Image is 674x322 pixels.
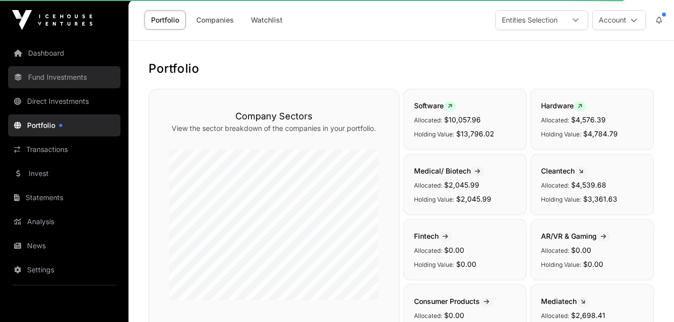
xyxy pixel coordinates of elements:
[8,187,120,209] a: Statements
[541,297,589,305] span: Mediatech
[496,11,564,30] div: Entities Selection
[145,11,186,30] a: Portfolio
[456,260,476,268] span: $0.00
[583,129,618,138] span: $4,784.79
[444,115,481,124] span: $10,057.96
[8,66,120,88] a: Fund Investments
[149,61,654,77] h1: Portfolio
[190,11,240,30] a: Companies
[414,101,456,110] span: Software
[414,297,493,305] span: Consumer Products
[541,261,581,268] span: Holding Value:
[8,42,120,64] a: Dashboard
[414,232,452,240] span: Fintech
[414,312,442,319] span: Allocated:
[541,182,569,189] span: Allocated:
[583,195,617,203] span: $3,361.63
[541,247,569,254] span: Allocated:
[414,182,442,189] span: Allocated:
[444,311,464,319] span: $0.00
[12,10,92,30] img: Icehouse Ventures Logo
[456,195,491,203] span: $2,045.99
[541,116,569,124] span: Allocated:
[8,114,120,136] a: Portfolio
[8,90,120,112] a: Direct Investments
[541,101,586,110] span: Hardware
[414,116,442,124] span: Allocated:
[414,247,442,254] span: Allocated:
[8,163,120,185] a: Invest
[541,232,610,240] span: AR/VR & Gaming
[414,130,454,138] span: Holding Value:
[571,311,605,319] span: $2,698.41
[414,167,484,175] span: Medical/ Biotech
[571,181,606,189] span: $4,539.68
[169,123,379,133] p: View the sector breakdown of the companies in your portfolio.
[592,10,646,30] button: Account
[541,196,581,203] span: Holding Value:
[541,167,587,175] span: Cleantech
[414,261,454,268] span: Holding Value:
[8,259,120,281] a: Settings
[444,181,479,189] span: $2,045.99
[444,246,464,254] span: $0.00
[624,274,674,322] iframe: Chat Widget
[541,312,569,319] span: Allocated:
[571,246,591,254] span: $0.00
[169,109,379,123] h3: Company Sectors
[541,130,581,138] span: Holding Value:
[583,260,603,268] span: $0.00
[571,115,606,124] span: $4,576.39
[8,235,120,257] a: News
[8,138,120,160] a: Transactions
[456,129,494,138] span: $13,796.02
[244,11,289,30] a: Watchlist
[414,196,454,203] span: Holding Value:
[8,211,120,233] a: Analysis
